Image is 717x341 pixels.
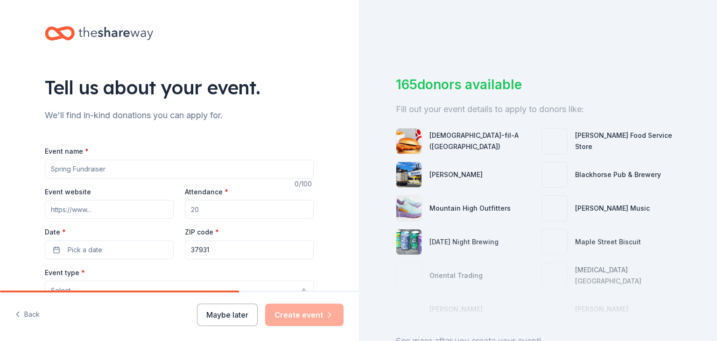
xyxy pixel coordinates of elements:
span: Pick a date [68,244,102,256]
label: ZIP code [185,227,219,237]
label: Attendance [185,187,228,197]
div: [PERSON_NAME] Food Service Store [575,130,680,152]
div: [DEMOGRAPHIC_DATA]-fil-A ([GEOGRAPHIC_DATA]) [429,130,534,152]
img: photo for Gordon Food Service Store [542,128,567,154]
img: photo for Alfred Music [542,196,567,221]
label: Date [45,227,174,237]
img: photo for Blackhorse Pub & Brewery [542,162,567,187]
div: 165 donors available [396,75,680,94]
div: Fill out your event details to apply to donors like: [396,102,680,117]
button: Maybe later [197,304,258,326]
input: Spring Fundraiser [45,160,314,178]
button: Pick a date [45,241,174,259]
img: photo for Mountain High Outfitters [396,196,422,221]
div: Mountain High Outfitters [429,203,511,214]
label: Event website [45,187,91,197]
div: 0 /100 [295,178,314,190]
img: photo for Matson [396,162,422,187]
label: Event name [45,147,89,156]
span: Select [51,285,70,296]
input: https://www... [45,200,174,219]
div: Tell us about your event. [45,74,314,100]
button: Select [45,281,314,300]
div: Blackhorse Pub & Brewery [575,169,661,180]
img: photo for Chick-fil-A (Knoxville) [396,128,422,154]
div: We'll find in-kind donations you can apply for. [45,108,314,123]
input: 12345 (U.S. only) [185,241,314,259]
label: Event type [45,268,85,277]
div: [PERSON_NAME] [429,169,483,180]
button: Back [15,305,40,325]
div: [PERSON_NAME] Music [575,203,650,214]
input: 20 [185,200,314,219]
